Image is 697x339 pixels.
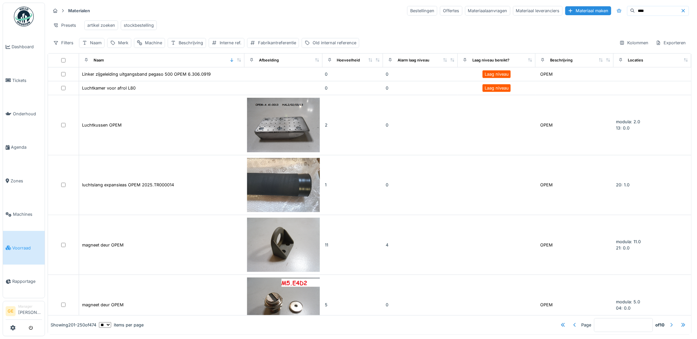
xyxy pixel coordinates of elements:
div: 2 [325,122,381,128]
div: luchtslang expansieas OPEM 2025.TR000014 [82,182,174,188]
strong: of 10 [656,322,665,328]
div: 4 [386,242,455,248]
div: Afbeelding [259,57,279,63]
div: Alarm laag niveau [398,57,429,63]
a: Agenda [3,131,45,164]
div: 5 [325,302,381,308]
a: Voorraad [3,231,45,264]
div: Laag niveau [485,85,509,91]
a: GE Manager[PERSON_NAME] [6,304,42,320]
a: Onderhoud [3,97,45,131]
span: modula: 2.0 [616,119,640,124]
div: Interne ref. [220,40,241,46]
div: OPEM [540,71,553,77]
div: 0 [325,85,381,91]
div: Presets [50,20,79,30]
div: Materiaal maken [565,6,611,15]
div: Laag niveau bereikt? [472,57,509,63]
span: Dashboard [12,44,42,50]
div: Manager [18,304,42,309]
span: 04: 0.0 [616,306,631,311]
a: Rapportage [3,265,45,298]
div: Page [582,322,591,328]
div: 11 [325,242,381,248]
div: Luchtkamer voor afrol L80 [82,85,136,91]
span: Tickets [12,77,42,84]
li: GE [6,306,16,316]
div: Beschrijving [179,40,203,46]
div: 0 [386,182,455,188]
span: 13: 0.0 [616,126,630,131]
a: Tickets [3,63,45,97]
div: Laag niveau [485,71,509,77]
div: 0 [386,122,455,128]
span: Zones [11,178,42,184]
div: magneet deur OPEM [82,302,124,308]
div: Materiaal leveranciers [513,6,563,16]
div: Luchtkussen OPEM [82,122,122,128]
img: luchtslang expansieas OPEM 2025.TR000014 [247,158,320,212]
span: Machines [13,211,42,217]
div: 0 [386,302,455,308]
span: modula: 11.0 [616,239,641,244]
div: Beschrijving [550,57,573,63]
span: Onderhoud [13,111,42,117]
div: OPEM [540,122,553,128]
div: 1 [325,182,381,188]
div: Exporteren [653,38,689,48]
strong: Materialen [65,8,93,14]
div: Bestellingen [407,6,437,16]
div: 0 [325,71,381,77]
div: Fabrikantreferentie [258,40,296,46]
a: Dashboard [3,30,45,63]
div: OPEM [540,182,553,188]
div: Merk [118,40,128,46]
img: Badge_color-CXgf-gQk.svg [14,7,34,26]
img: magneet deur OPEM [247,278,320,332]
div: Old internal reference [313,40,356,46]
li: [PERSON_NAME] [18,304,42,318]
div: Naam [94,57,104,63]
div: stockbestelling [124,22,154,28]
div: Offertes [440,6,462,16]
span: Agenda [11,144,42,150]
a: Zones [3,164,45,198]
div: Hoeveelheid [337,57,360,63]
div: Linker zijgeleiding uitgangsband pegaso 500 OPEM 6.306.0919 [82,71,211,77]
div: Showing 201 - 250 of 474 [51,322,96,328]
div: 0 [386,71,455,77]
span: modula: 5.0 [616,299,640,304]
span: 20: 1.0 [616,182,630,187]
span: Voorraad [12,245,42,251]
div: Machine [145,40,162,46]
span: Rapportage [12,278,42,284]
div: OPEM [540,242,553,248]
a: Machines [3,198,45,231]
div: items per page [99,322,144,328]
div: artikel zoeken [87,22,115,28]
img: Luchtkussen OPEM [247,98,320,152]
div: Materiaalaanvragen [465,6,510,16]
div: OPEM [540,302,553,308]
div: magneet deur OPEM [82,242,124,248]
span: 21: 0.0 [616,245,630,250]
div: Naam [90,40,102,46]
div: Locaties [628,57,643,63]
div: Filters [50,38,76,48]
div: Kolommen [617,38,652,48]
img: magneet deur OPEM [247,218,320,272]
div: 0 [386,85,455,91]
